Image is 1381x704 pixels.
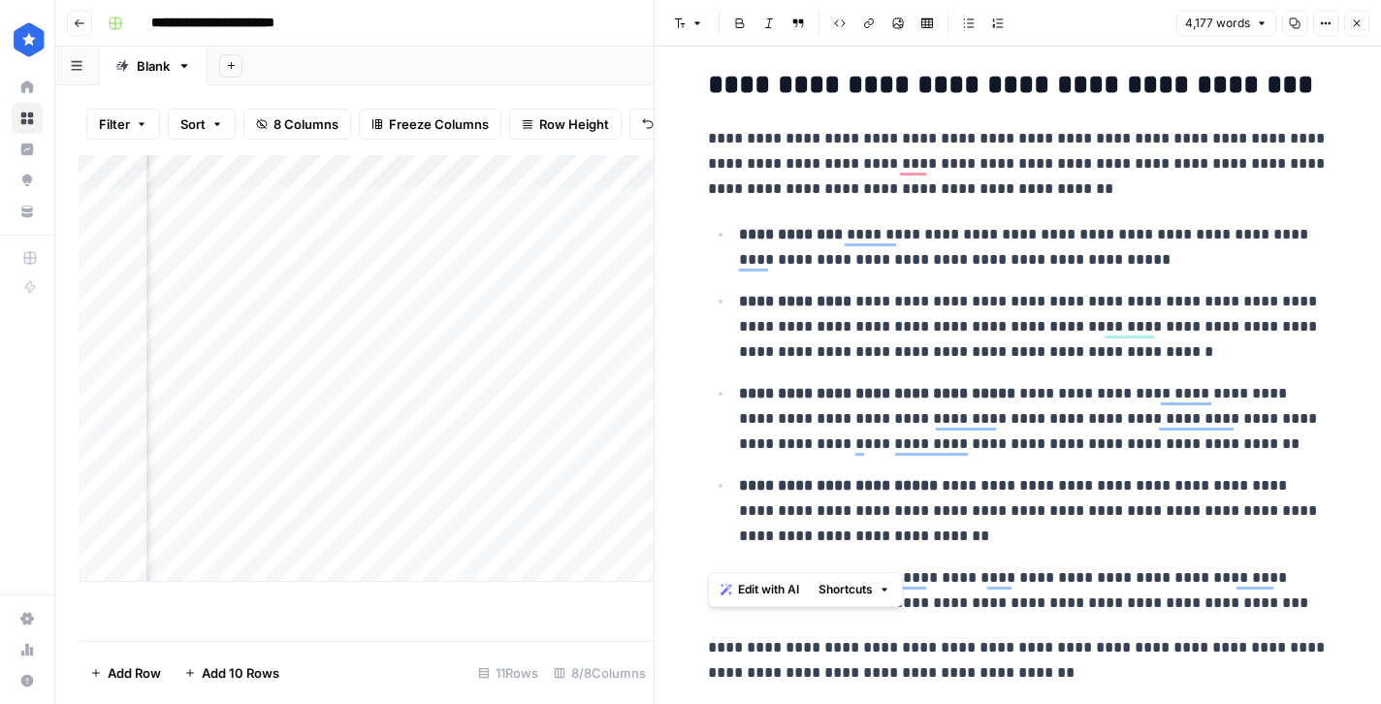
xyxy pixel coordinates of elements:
[539,114,609,134] span: Row Height
[12,603,43,634] a: Settings
[819,581,873,598] span: Shortcuts
[137,56,170,76] div: Blank
[99,114,130,134] span: Filter
[108,663,161,683] span: Add Row
[173,657,291,688] button: Add 10 Rows
[12,196,43,227] a: Your Data
[1185,15,1250,32] span: 4,177 words
[12,103,43,134] a: Browse
[79,657,173,688] button: Add Row
[12,665,43,696] button: Help + Support
[546,657,654,688] div: 8/8 Columns
[811,577,898,602] button: Shortcuts
[738,581,799,598] span: Edit with AI
[509,109,622,140] button: Row Height
[389,114,489,134] span: Freeze Columns
[12,72,43,103] a: Home
[273,114,338,134] span: 8 Columns
[86,109,160,140] button: Filter
[1176,11,1276,36] button: 4,177 words
[12,134,43,165] a: Insights
[12,165,43,196] a: Opportunities
[180,114,206,134] span: Sort
[202,663,279,683] span: Add 10 Rows
[359,109,501,140] button: Freeze Columns
[99,47,208,85] a: Blank
[12,16,43,64] button: Workspace: ConsumerAffairs
[168,109,236,140] button: Sort
[713,577,807,602] button: Edit with AI
[243,109,351,140] button: 8 Columns
[470,657,546,688] div: 11 Rows
[12,634,43,665] a: Usage
[12,22,47,57] img: ConsumerAffairs Logo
